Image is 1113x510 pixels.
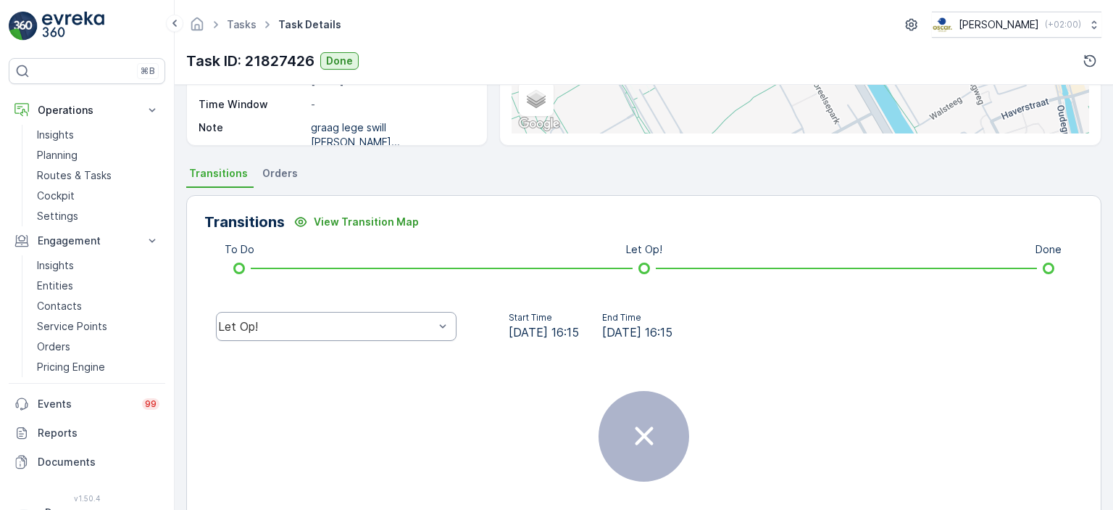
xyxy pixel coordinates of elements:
p: [PERSON_NAME] [959,17,1039,32]
a: Reports [9,419,165,448]
p: Time Window [199,97,305,112]
button: [PERSON_NAME](+02:00) [932,12,1101,38]
a: Entities [31,276,165,296]
span: Transitions [189,166,248,181]
p: 99 [145,398,157,410]
img: basis-logo_rgb2x.png [932,17,953,33]
p: Entities [37,279,73,293]
a: Service Points [31,316,165,337]
p: Settings [37,209,78,223]
span: [DATE] 16:15 [602,324,672,341]
p: Planning [37,148,78,163]
a: Orders [31,337,165,357]
p: Task ID: 21827426 [186,50,314,72]
p: Service Points [37,319,107,334]
p: Documents [38,455,159,469]
a: Events99 [9,390,165,419]
img: Google [515,115,563,133]
p: View Transition Map [314,215,419,229]
p: ⌘B [141,65,155,77]
a: Layers [520,83,552,115]
p: Insights [37,128,74,142]
p: Events [38,397,133,411]
span: v 1.50.4 [9,494,165,503]
a: Homepage [189,22,205,34]
p: Done [1035,242,1062,257]
a: Cockpit [31,186,165,206]
span: [DATE] 16:15 [509,324,579,341]
p: Contacts [37,299,82,313]
p: Reports [38,426,159,440]
p: graag lege swill [PERSON_NAME]... [311,121,400,148]
button: View Transition Map [285,210,428,234]
div: Let Op! [218,320,434,333]
p: Start Time [509,312,579,324]
p: - [311,97,471,112]
button: Engagement [9,226,165,255]
span: Orders [262,166,298,181]
button: Done [320,52,359,70]
a: Routes & Tasks [31,165,165,186]
p: Engagement [38,234,136,248]
a: Tasks [227,18,257,30]
p: To Do [225,242,254,257]
button: Operations [9,96,165,125]
p: ( +02:00 ) [1045,19,1081,30]
a: Pricing Engine [31,357,165,377]
span: Task Details [275,17,344,32]
p: Operations [38,103,136,118]
a: Planning [31,145,165,165]
p: Pricing Engine [37,360,105,374]
p: Cockpit [37,189,75,203]
p: Insights [37,258,74,273]
a: Settings [31,206,165,226]
p: Transitions [204,211,285,233]
p: Note [199,120,305,149]
a: Documents [9,448,165,477]
a: Insights [31,255,165,276]
p: Orders [37,340,70,354]
a: Contacts [31,296,165,316]
a: Open this area in Google Maps (opens a new window) [515,115,563,133]
img: logo_light-DOdMpM7g.png [42,12,104,41]
img: logo [9,12,38,41]
p: Let Op! [626,242,662,257]
p: End Time [602,312,672,324]
p: Routes & Tasks [37,168,112,183]
a: Insights [31,125,165,145]
p: Done [326,54,353,68]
